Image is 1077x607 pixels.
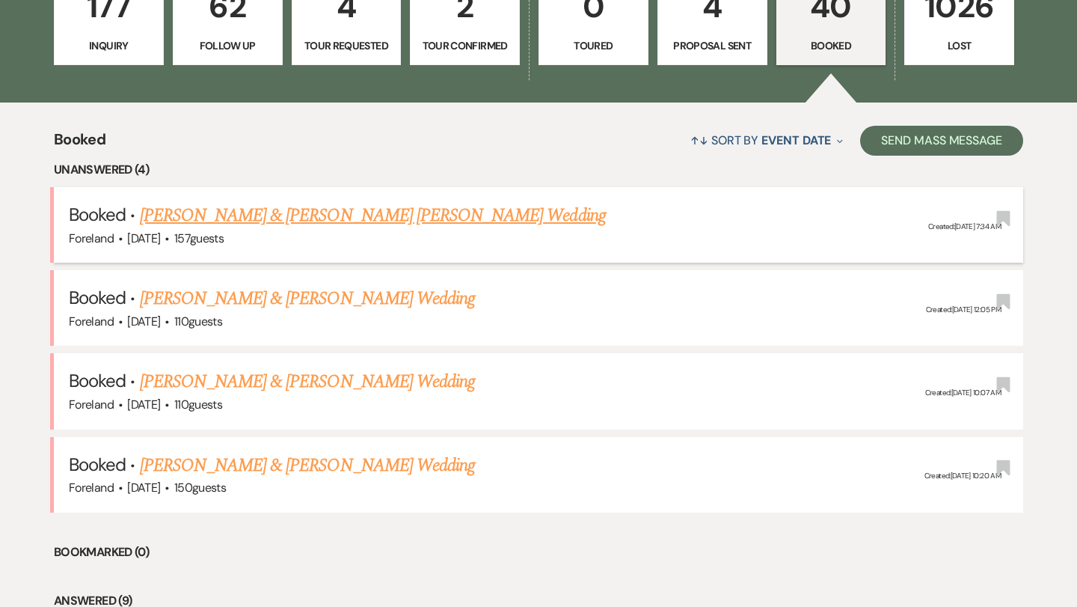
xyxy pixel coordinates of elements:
[127,397,160,412] span: [DATE]
[174,314,222,329] span: 110 guests
[182,37,273,54] p: Follow Up
[174,480,226,495] span: 150 guests
[420,37,510,54] p: Tour Confirmed
[69,286,126,309] span: Booked
[127,231,160,246] span: [DATE]
[928,222,1001,231] span: Created: [DATE] 7:34 AM
[140,368,475,395] a: [PERSON_NAME] & [PERSON_NAME] Wedding
[684,121,849,160] button: Sort By Event Date
[174,397,222,412] span: 110 guests
[140,285,475,312] a: [PERSON_NAME] & [PERSON_NAME] Wedding
[69,480,114,495] span: Foreland
[69,314,114,329] span: Foreland
[925,388,1001,397] span: Created: [DATE] 10:07 AM
[548,37,639,54] p: Toured
[54,543,1023,562] li: Bookmarked (0)
[69,397,114,412] span: Foreland
[140,202,606,229] a: [PERSON_NAME] & [PERSON_NAME] [PERSON_NAME] Wedding
[174,231,224,246] span: 157 guests
[54,160,1023,180] li: Unanswered (4)
[64,37,154,54] p: Inquiry
[926,305,1001,314] span: Created: [DATE] 12:05 PM
[914,37,1004,54] p: Lost
[667,37,758,54] p: Proposal Sent
[690,132,708,148] span: ↑↓
[761,132,831,148] span: Event Date
[924,471,1001,481] span: Created: [DATE] 10:20 AM
[127,480,160,495] span: [DATE]
[69,203,126,226] span: Booked
[54,128,105,160] span: Booked
[69,231,114,246] span: Foreland
[860,126,1023,156] button: Send Mass Message
[69,369,126,392] span: Booked
[301,37,392,54] p: Tour Requested
[786,37,877,54] p: Booked
[140,452,475,479] a: [PERSON_NAME] & [PERSON_NAME] Wedding
[69,453,126,476] span: Booked
[127,314,160,329] span: [DATE]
